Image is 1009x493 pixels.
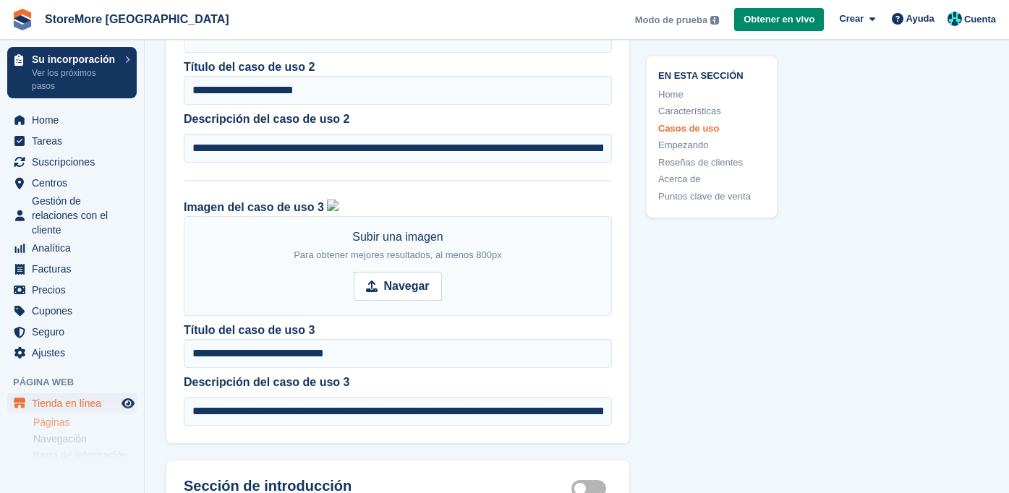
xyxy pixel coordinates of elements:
span: Tienda en línea [32,393,119,413]
a: menu [7,152,137,172]
span: Para obtener mejores resultados, al menos 800px [294,249,502,260]
img: Maria Vela Padilla [948,12,962,26]
div: Subir una imagen [294,228,502,263]
a: Navegación [33,432,137,446]
a: menu [7,173,137,193]
a: Casos de uso [658,121,765,136]
a: Puntos clave de venta [658,189,765,204]
a: menu [7,194,137,237]
span: Ayuda [906,12,935,26]
span: Facturas [32,259,119,279]
a: menu [7,301,137,321]
span: Precios [32,280,119,300]
span: Centros [32,173,119,193]
span: Tareas [32,131,119,151]
a: Reseñas de clientes [658,155,765,170]
label: Getting started section active [571,487,612,489]
p: Su incorporación [32,54,118,64]
a: Páginas [33,416,137,429]
img: icon-info-grey-7440780725fd019a000dd9b08b2336e03edf1995a4989e88bcd33f0948082b44.svg [710,16,719,25]
a: menu [7,343,137,363]
span: Gestión de relaciones con el cliente [32,194,119,237]
span: Página web [13,375,144,390]
span: En esta sección [658,68,765,82]
span: Suscripciones [32,152,119,172]
img: Screenshot%202025-08-13%20at%207.44.19%E2%80%AFPM.png [327,200,339,211]
a: Home [658,87,765,102]
label: Título del caso de uso 3 [184,322,315,339]
a: Obtener en vivo [734,8,824,32]
input: Navegar [354,272,441,301]
span: Crear [839,12,864,26]
span: Modo de prueba [635,13,707,27]
a: Empezando [658,138,765,153]
a: StoreMore [GEOGRAPHIC_DATA] [39,7,235,31]
p: Ver los próximos pasos [32,67,118,93]
label: Título del caso de uso 2 [184,59,315,76]
span: Cupones [32,301,119,321]
span: Home [32,110,119,130]
img: stora-icon-8386f47178a22dfd0bd8f6a31ec36ba5ce8667c1dd55bd0f319d3a0aa187defe.svg [12,9,33,30]
a: menu [7,322,137,342]
span: Obtener en vivo [744,12,814,27]
a: Características [658,104,765,119]
a: menu [7,259,137,279]
a: Su incorporación Ver los próximos pasos [7,47,137,98]
a: Acerca de [658,172,765,187]
a: menu [7,131,137,151]
a: Vista previa de la tienda [119,395,137,412]
label: Descripción del caso de uso 3 [184,374,612,391]
span: Seguro [32,322,119,342]
a: menu [7,280,137,300]
span: Cuenta [964,12,996,27]
strong: Navegar [383,278,429,295]
label: Descripción del caso de uso 2 [184,111,612,128]
span: Ajustes [32,343,119,363]
label: Imagen del caso de uso 3 [184,201,324,213]
a: menu [7,110,137,130]
a: Barra de información [33,449,137,463]
span: Analítica [32,238,119,258]
a: menu [7,238,137,258]
a: menú [7,393,137,413]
